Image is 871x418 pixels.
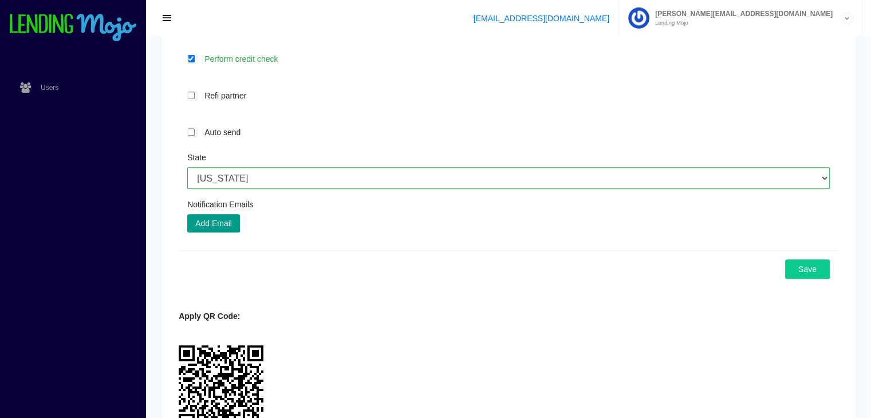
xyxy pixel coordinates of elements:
[785,259,830,279] button: Save
[9,14,137,42] img: logo-small.png
[179,310,838,322] div: Apply QR Code:
[41,84,58,91] span: Users
[187,200,253,208] label: Notification Emails
[649,20,833,26] small: Lending Mojo
[628,7,649,29] img: Profile image
[187,214,240,232] button: Add Email
[199,52,830,65] label: Perform credit check
[199,125,830,139] label: Auto send
[199,89,830,102] label: Refi partner
[474,14,609,23] a: [EMAIL_ADDRESS][DOMAIN_NAME]
[649,10,833,17] span: [PERSON_NAME][EMAIL_ADDRESS][DOMAIN_NAME]
[187,153,206,161] label: State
